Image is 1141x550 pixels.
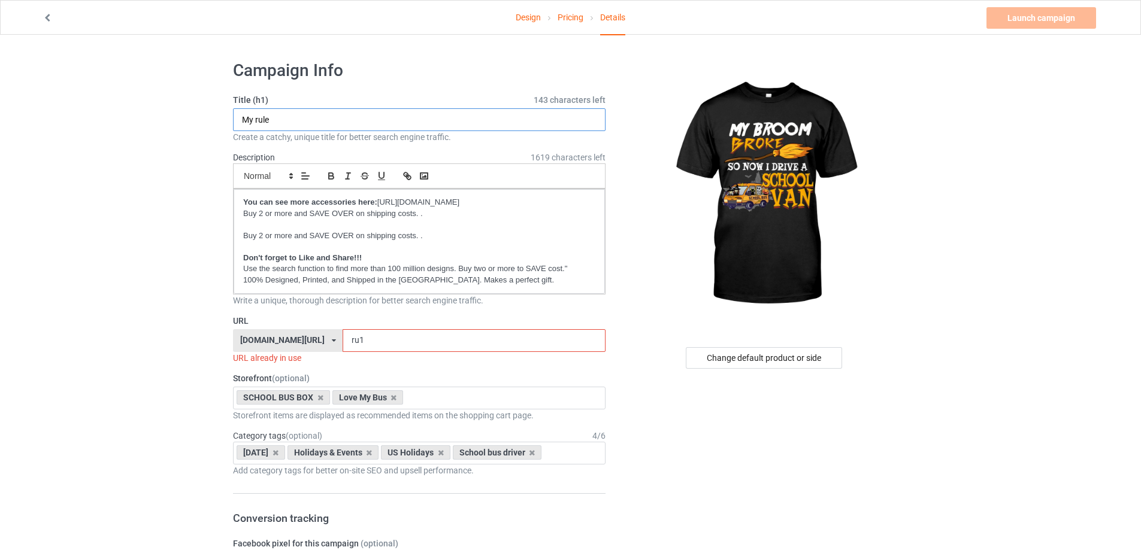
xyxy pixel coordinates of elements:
[233,131,606,143] div: Create a catchy, unique title for better search engine traffic.
[453,445,542,460] div: School bus driver
[233,352,606,364] div: URL already in use
[516,1,541,34] a: Design
[558,1,583,34] a: Pricing
[233,464,606,476] div: Add category tags for better on-site SEO and upsell performance.
[233,315,606,327] label: URL
[272,373,310,383] span: (optional)
[686,347,842,369] div: Change default product or side
[237,445,285,460] div: [DATE]
[243,197,377,206] strong: You can see more accessories here:
[233,409,606,421] div: Storefront items are displayed as recommended items on the shopping cart page.
[233,537,606,549] label: Facebook pixel for this campaign
[243,230,595,242] p: Buy 2 or more and SAVE OVER on shipping costs. .
[243,275,595,286] p: 100% Designed, Printed, and Shipped in the [GEOGRAPHIC_DATA]. Makes a perfect gift.
[237,390,330,405] div: SCHOOL BUS BOX
[287,445,379,460] div: Holidays & Events
[243,263,595,275] p: Use the search function to find more than 100 million designs. Buy two or more to SAVE cost."
[332,390,404,405] div: Love My Bus
[361,539,398,548] span: (optional)
[233,511,606,525] h3: Conversion tracking
[233,294,606,306] div: Write a unique, thorough description for better search engine traffic.
[531,151,606,163] span: 1619 characters left
[381,445,450,460] div: US Holidays
[592,430,606,442] div: 4 / 6
[233,430,322,442] label: Category tags
[600,1,625,35] div: Details
[243,208,595,220] p: Buy 2 or more and SAVE OVER on shipping costs. .
[243,253,362,262] strong: Don't forget to Like and Share!!!
[233,60,606,81] h1: Campaign Info
[233,94,606,106] label: Title (h1)
[240,336,325,344] div: [DOMAIN_NAME][URL]
[233,372,606,384] label: Storefront
[286,431,322,440] span: (optional)
[233,153,275,162] label: Description
[534,94,606,106] span: 143 characters left
[243,197,595,208] p: [URL][DOMAIN_NAME]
